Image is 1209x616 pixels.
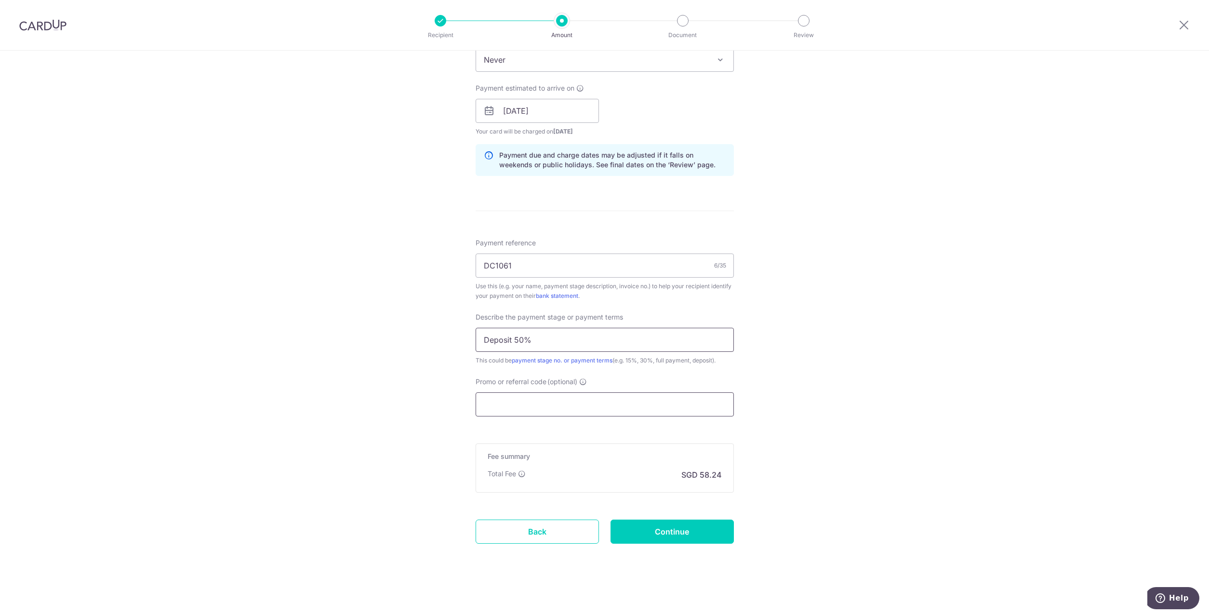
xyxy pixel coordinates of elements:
iframe: Opens a widget where you can find more information [1147,587,1199,611]
a: Back [476,520,599,544]
div: Use this (e.g. your name, payment stage description, invoice no.) to help your recipient identify... [476,281,734,301]
span: Describe the payment stage or payment terms [476,312,623,322]
div: 6/35 [714,261,726,270]
h5: Fee summary [488,452,722,461]
p: SGD 58.24 [681,469,722,481]
a: bank statement [536,292,578,299]
span: Never [476,48,733,71]
p: Payment due and charge dates may be adjusted if it falls on weekends or public holidays. See fina... [499,150,726,170]
div: This could be (e.g. 15%, 30%, full payment, deposit). [476,356,734,365]
a: payment stage no. or payment terms [512,357,612,364]
input: DD / MM / YYYY [476,99,599,123]
span: Payment estimated to arrive on [476,83,574,93]
p: Recipient [405,30,476,40]
span: Promo or referral code [476,377,546,387]
input: Continue [611,520,734,544]
span: Never [476,48,734,72]
p: Amount [526,30,598,40]
p: Review [768,30,839,40]
span: Your card will be charged on [476,127,599,136]
img: CardUp [19,19,66,31]
p: Document [647,30,718,40]
span: (optional) [547,377,577,387]
span: [DATE] [553,128,573,135]
span: Payment reference [476,238,536,248]
p: Total Fee [488,469,516,479]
